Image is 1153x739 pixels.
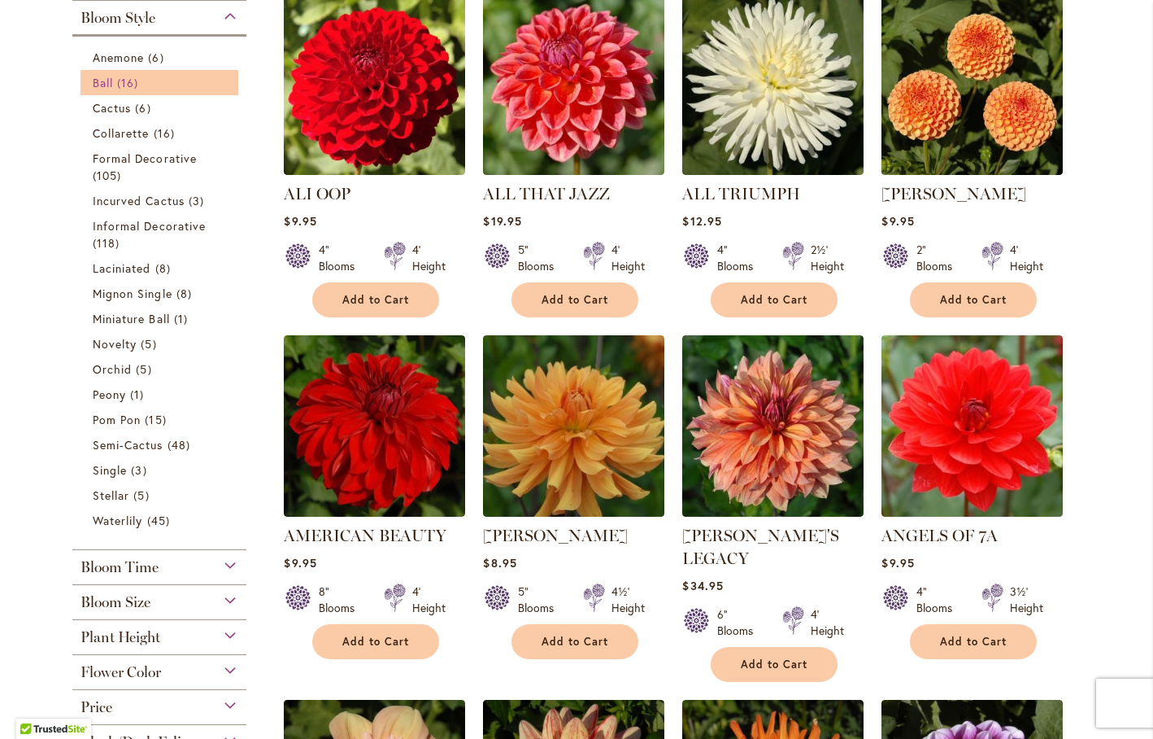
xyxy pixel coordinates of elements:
[93,386,230,403] a: Peony 1
[1010,242,1043,274] div: 4' Height
[483,335,664,517] img: ANDREW CHARLES
[80,698,112,716] span: Price
[312,624,439,659] button: Add to Cart
[518,242,563,274] div: 5" Blooms
[284,163,465,178] a: ALI OOP
[93,513,142,528] span: Waterlily
[682,184,800,203] a: ALL TRIUMPH
[93,99,230,116] a: Cactus 6
[342,293,409,307] span: Add to Cart
[284,184,350,203] a: ALI OOP
[682,213,721,229] span: $12.95
[93,387,126,402] span: Peony
[811,242,844,274] div: 2½' Height
[93,74,230,91] a: Ball 16
[93,311,170,326] span: Miniature Ball
[176,285,196,302] span: 8
[342,635,409,649] span: Add to Cart
[93,218,206,234] span: Informal Decorative
[741,293,807,307] span: Add to Cart
[93,462,127,478] span: Single
[717,242,763,274] div: 4" Blooms
[93,361,132,377] span: Orchid
[80,9,155,27] span: Bloom Style
[682,578,723,593] span: $34.95
[147,512,174,529] span: 45
[93,336,137,352] span: Novelty
[542,293,608,307] span: Add to Cart
[12,681,58,727] iframe: Launch Accessibility Center
[93,335,230,352] a: Novelty 5
[93,512,230,529] a: Waterlily 45
[148,49,168,66] span: 6
[93,488,129,503] span: Stellar
[80,593,150,611] span: Bloom Size
[93,286,172,301] span: Mignon Single
[93,125,150,141] span: Collarette
[80,663,161,681] span: Flower Color
[542,635,608,649] span: Add to Cart
[682,163,864,178] a: ALL TRIUMPH
[93,461,230,479] a: Single 3
[881,505,1063,520] a: ANGELS OF 7A
[93,437,163,453] span: Semi-Cactus
[93,412,141,427] span: Pom Pon
[93,361,230,378] a: Orchid 5
[145,411,170,428] span: 15
[319,242,364,274] div: 4" Blooms
[611,584,645,616] div: 4½' Height
[412,242,446,274] div: 4' Height
[93,150,230,184] a: Formal Decorative 105
[682,505,864,520] a: Andy's Legacy
[93,234,124,251] span: 118
[174,310,192,327] span: 1
[93,75,113,90] span: Ball
[93,193,185,208] span: Incurved Cactus
[811,606,844,639] div: 4' Height
[93,436,230,453] a: Semi-Cactus 48
[916,242,962,274] div: 2" Blooms
[131,461,150,479] span: 3
[93,125,230,142] a: Collarette 16
[319,584,364,616] div: 8" Blooms
[93,260,151,276] span: Laciniated
[483,163,664,178] a: ALL THAT JAZZ
[1010,584,1043,616] div: 3½' Height
[881,555,914,571] span: $9.95
[916,584,962,616] div: 4" Blooms
[189,192,208,209] span: 3
[284,213,316,229] span: $9.95
[881,213,914,229] span: $9.95
[93,100,131,116] span: Cactus
[93,487,230,504] a: Stellar 5
[284,335,465,517] img: AMERICAN BEAUTY
[682,526,839,568] a: [PERSON_NAME]'S LEGACY
[93,192,230,209] a: Incurved Cactus 3
[483,184,610,203] a: ALL THAT JAZZ
[940,635,1007,649] span: Add to Cart
[93,167,125,184] span: 105
[155,260,175,277] span: 8
[136,361,155,378] span: 5
[93,285,230,302] a: Mignon Single 8
[483,526,628,545] a: [PERSON_NAME]
[168,436,194,453] span: 48
[93,411,230,428] a: Pom Pon 15
[881,526,998,545] a: ANGELS OF 7A
[135,99,154,116] span: 6
[511,624,638,659] button: Add to Cart
[93,49,230,66] a: Anemone 6
[940,293,1007,307] span: Add to Cart
[741,658,807,671] span: Add to Cart
[682,335,864,517] img: Andy's Legacy
[312,282,439,317] button: Add to Cart
[412,584,446,616] div: 4' Height
[611,242,645,274] div: 4' Height
[80,558,159,576] span: Bloom Time
[881,335,1063,517] img: ANGELS OF 7A
[93,50,144,65] span: Anemone
[711,282,838,317] button: Add to Cart
[518,584,563,616] div: 5" Blooms
[80,628,160,646] span: Plant Height
[133,487,153,504] span: 5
